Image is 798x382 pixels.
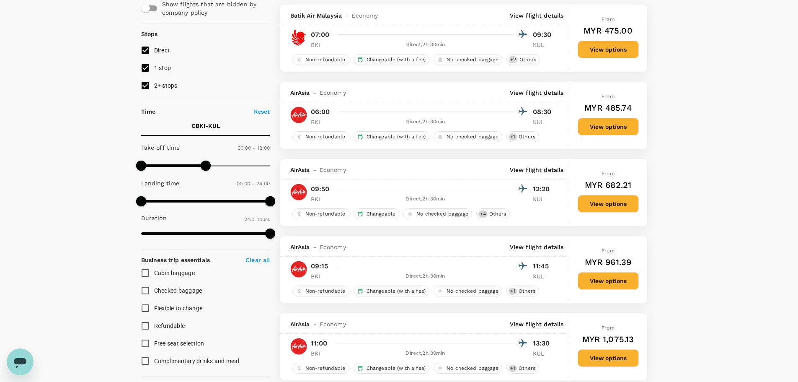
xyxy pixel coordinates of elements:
span: Batik Air Malaysia [290,11,342,20]
p: KUL [533,195,554,203]
span: No checked baggage [443,133,502,140]
span: Refundable [154,322,185,329]
span: - [342,11,351,20]
span: Economy [320,88,346,97]
p: KUL [533,349,554,358]
span: - [310,320,320,328]
span: Non-refundable [302,365,349,372]
button: View options [578,349,639,367]
div: Non-refundable [292,131,349,142]
p: KUL [533,118,554,126]
p: KUL [533,41,554,49]
p: View flight details [510,320,564,328]
div: Direct , 2h 30min [337,118,514,126]
div: No checked baggage [403,208,472,219]
div: Direct , 2h 30min [337,349,514,358]
div: Non-refundable [292,54,349,65]
span: From [602,248,615,254]
p: Time [141,107,156,116]
p: 11:00 [311,338,328,348]
span: No checked baggage [443,365,502,372]
span: Others [515,365,539,372]
span: No checked baggage [413,210,472,218]
p: 13:30 [533,338,554,348]
span: Others [486,210,509,218]
span: No checked baggage [443,56,502,63]
p: View flight details [510,243,564,251]
span: Others [516,56,540,63]
span: AirAsia [290,166,310,174]
p: Landing time [141,179,180,187]
span: + 2 [509,56,518,63]
span: Complimentary drinks and meal [154,358,239,364]
strong: Business trip essentials [141,257,210,263]
p: 12:20 [533,184,554,194]
span: From [602,94,615,99]
span: Others [515,133,539,140]
p: 11:45 [533,261,554,271]
span: AirAsia [290,243,310,251]
span: AirAsia [290,88,310,97]
p: View flight details [510,88,564,97]
div: No checked baggage [434,363,502,374]
p: CBKI - KUL [191,122,220,130]
span: From [602,171,615,177]
span: Others [515,288,539,295]
span: 2+ stops [154,82,178,89]
span: Free seat selection [154,340,204,347]
p: 07:00 [311,30,330,40]
span: Non-refundable [302,288,349,295]
h6: MYR 1,075.13 [582,333,634,346]
p: BKI [311,195,332,203]
img: AK [290,107,307,123]
span: 00:00 - 24:00 [237,181,270,187]
span: From [602,325,615,331]
div: No checked baggage [434,131,502,142]
div: +1Others [506,286,539,296]
img: AK [290,338,307,355]
div: No checked baggage [434,54,502,65]
p: View flight details [510,11,564,20]
p: Duration [141,214,167,222]
span: Cabin baggage [154,270,195,276]
span: Non-refundable [302,56,349,63]
p: 09:50 [311,184,330,194]
span: Changeable [363,210,399,218]
span: Non-refundable [302,210,349,218]
p: BKI [311,349,332,358]
div: Changeable (with a fee) [354,286,429,296]
h6: MYR 961.39 [585,255,632,269]
span: + 1 [509,288,517,295]
div: +1Others [506,131,539,142]
p: 09:15 [311,261,328,271]
span: 1 stop [154,65,171,71]
button: View options [578,272,639,290]
img: OD [290,29,307,46]
div: Non-refundable [292,208,349,219]
span: No checked baggage [443,288,502,295]
p: 09:30 [533,30,554,40]
div: +1Others [506,363,539,374]
span: + 1 [509,133,517,140]
span: 24.0 hours [244,216,270,222]
span: 00:00 - 12:00 [238,145,270,151]
p: Reset [254,107,270,116]
div: Changeable [354,208,400,219]
span: - [310,166,320,174]
p: BKI [311,118,332,126]
div: Direct , 2h 30min [337,41,514,49]
p: 06:00 [311,107,330,117]
div: +4Others [476,208,510,219]
p: 08:30 [533,107,554,117]
span: Changeable (with a fee) [363,288,429,295]
p: BKI [311,41,332,49]
div: Direct , 2h 30min [337,272,514,281]
span: Non-refundable [302,133,349,140]
span: Changeable (with a fee) [363,365,429,372]
div: No checked baggage [434,286,502,296]
span: - [310,88,320,97]
img: AK [290,261,307,278]
img: AK [290,184,307,200]
span: - [310,243,320,251]
span: Changeable (with a fee) [363,133,429,140]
